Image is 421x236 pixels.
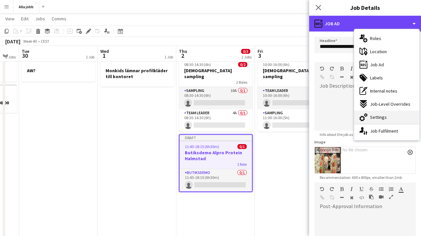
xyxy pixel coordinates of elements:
button: Redo [330,186,334,192]
app-card-role: Sampling9A0/111:00-16:00 (5h) [258,109,331,132]
button: Undo [320,66,324,71]
h3: AW? [22,68,95,74]
button: Text Color [399,186,403,192]
div: 2 Jobs [6,54,16,59]
div: Job Ad [309,16,421,32]
button: Italic [349,66,354,71]
button: Insert video [379,194,384,200]
span: Edit [21,16,29,22]
span: Settings [370,114,387,120]
span: Internal notes [370,88,397,94]
span: Job Ad [370,62,384,68]
span: Wed [100,48,109,54]
app-job-card: 08:30-14:30 (6h)0/2[DEMOGRAPHIC_DATA] sampling2 RolesSampling10A0/108:30-14:30 (6h) Team Leader4A... [179,58,253,132]
span: 2 [178,52,187,59]
span: Tue [22,48,29,54]
h3: Monkids lämnar profilkläder till kontoret [100,68,174,79]
span: 30 [21,52,29,59]
a: Comms [49,14,69,23]
button: Clear Formatting [349,75,354,80]
button: Bold [339,186,344,192]
button: Undo [320,186,324,192]
span: 08:30-14:30 (6h) [184,62,211,67]
app-job-card: 10:00-16:00 (6h)0/2[DEMOGRAPHIC_DATA] sampling2 RolesTeam Leader4A0/110:00-16:00 (6h) Sampling9A0... [258,58,331,132]
button: Paste as plain text [369,194,374,200]
span: 11:45-18:15 (6h30m) [185,144,219,149]
app-job-card: AW? [22,58,95,82]
app-card-role: Butiksdemo0/111:45-18:15 (6h30m) [180,169,252,191]
button: Bold [339,66,344,71]
span: 3 [257,52,263,59]
button: Underline [359,186,364,192]
span: Labels [370,75,383,81]
button: Horizontal Line [339,75,344,80]
div: [DATE] [5,38,20,45]
div: Job Fulfilment [354,124,419,138]
span: 1 Role [237,162,247,167]
span: Thu [179,48,187,54]
span: Roles [370,35,381,41]
button: Ordered List [389,186,393,192]
app-card-role: Team Leader4A0/108:30-14:30 (6h) [179,109,253,132]
div: Draft [180,135,252,140]
button: HTML Code [359,195,364,200]
app-card-role: Team Leader4A0/110:00-16:00 (6h) [258,87,331,109]
button: Unordered List [379,186,384,192]
div: 2 Jobs [241,54,252,59]
span: Location [370,49,387,54]
a: Jobs [33,14,48,23]
h3: Butiksdemo Alpro Protein Halmstad [180,150,252,161]
div: 1 Job [86,54,94,59]
button: Alla jobb [13,0,39,13]
span: View [5,16,14,22]
span: Jobs [35,16,45,22]
span: 2 Roles [236,80,247,85]
h3: [DEMOGRAPHIC_DATA] sampling [258,68,331,79]
span: 0/1 [237,144,247,149]
app-job-card: Monkids lämnar profilkläder till kontoret [100,58,174,87]
span: 1 [99,52,109,59]
span: Comms [52,16,66,22]
span: Recommendation: 600 x 400px, smaller than 2mb [314,175,407,180]
span: 0/2 [238,62,247,67]
a: View [3,14,17,23]
span: Week 40 [22,39,38,44]
span: Info about the job as a whole [314,132,372,137]
span: Job-Level Overrides [370,101,410,107]
h3: Job Details [309,3,421,12]
button: Fullscreen [389,194,393,200]
button: Clear Formatting [349,195,354,200]
button: Redo [330,66,334,71]
div: 1 Job [164,54,173,59]
app-card-role: Sampling10A0/108:30-14:30 (6h) [179,87,253,109]
span: Fri [258,48,263,54]
button: Horizontal Line [339,195,344,200]
span: 10:00-16:00 (6h) [263,62,289,67]
a: Edit [18,14,31,23]
button: Strikethrough [369,186,374,192]
div: CEST [41,39,49,44]
app-job-card: Draft11:45-18:15 (6h30m)0/1Butiksdemo Alpro Protein Halmstad1 RoleButiksdemo0/111:45-18:15 (6h30m) [179,134,253,192]
span: 0/3 [241,49,250,54]
h3: [DEMOGRAPHIC_DATA] sampling [179,68,253,79]
button: Italic [349,186,354,192]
